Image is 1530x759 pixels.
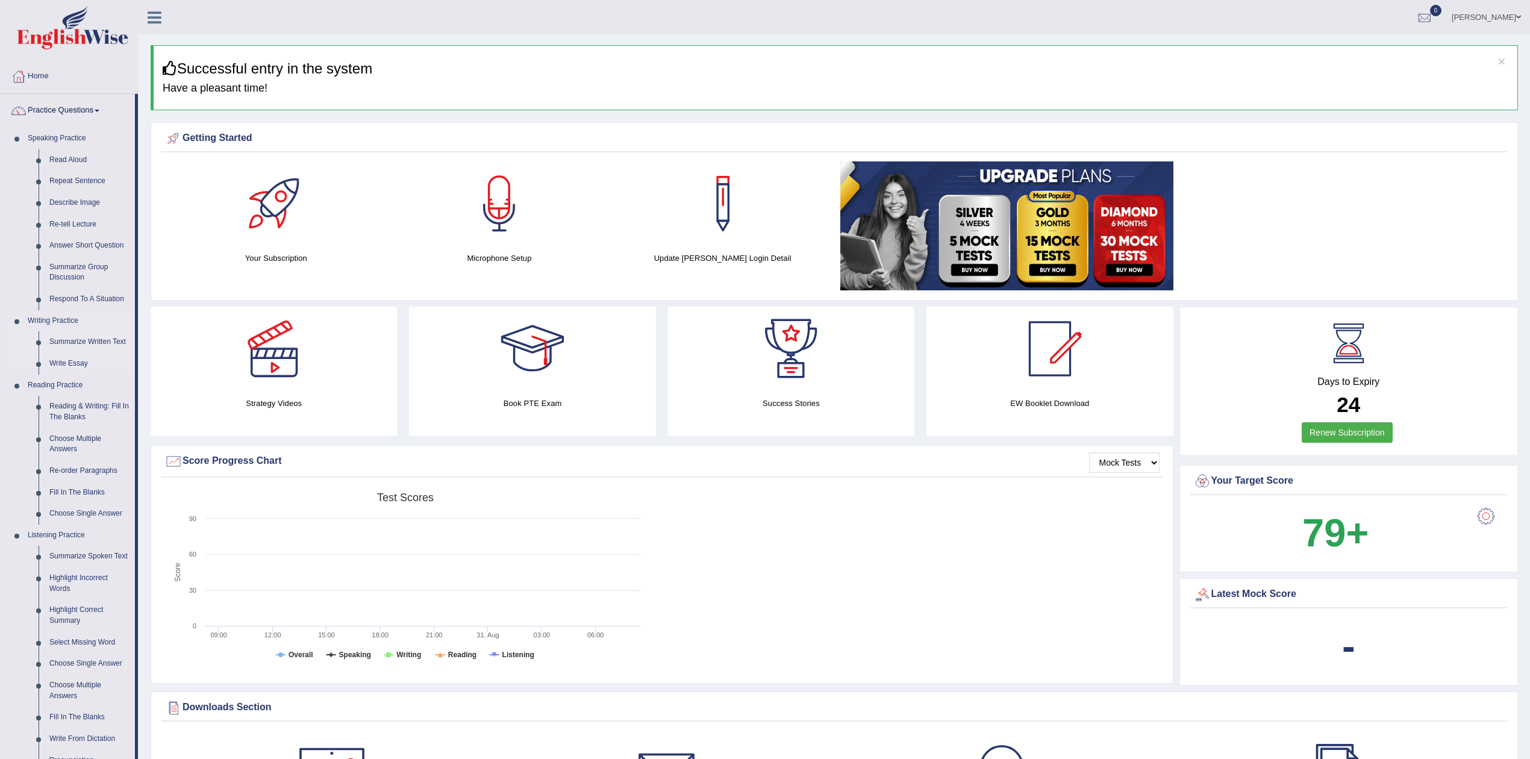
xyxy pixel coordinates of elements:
b: - [1342,624,1355,668]
a: Re-order Paragraphs [44,460,135,482]
a: Summarize Group Discussion [44,257,135,289]
a: Fill In The Blanks [44,482,135,504]
a: Fill In The Blanks [44,707,135,728]
div: Getting Started [164,130,1504,148]
a: Highlight Correct Summary [44,599,135,631]
a: Choose Single Answer [44,503,135,525]
img: small5.jpg [840,161,1173,290]
a: Describe Image [44,192,135,214]
text: 90 [189,515,196,522]
div: Latest Mock Score [1193,586,1505,604]
h4: Microphone Setup [394,252,605,264]
h4: Book PTE Exam [409,397,655,410]
b: 24 [1337,393,1360,416]
text: 0 [193,622,196,629]
a: Home [1,60,138,90]
text: 12:00 [264,631,281,639]
h4: EW Booklet Download [926,397,1173,410]
h4: Have a pleasant time! [163,83,1508,95]
a: Summarize Spoken Text [44,546,135,567]
text: 09:00 [210,631,227,639]
text: 30 [189,587,196,594]
a: Re-tell Lecture [44,214,135,236]
tspan: Test scores [377,492,434,504]
text: 21:00 [426,631,443,639]
tspan: Reading [448,651,476,659]
text: 18:00 [372,631,389,639]
button: × [1498,55,1505,67]
text: 03:00 [534,631,551,639]
a: Write From Dictation [44,728,135,750]
h4: Success Stories [668,397,914,410]
a: Repeat Sentence [44,170,135,192]
a: Respond To A Situation [44,289,135,310]
div: Your Target Score [1193,472,1505,490]
h4: Days to Expiry [1193,376,1505,387]
a: Write Essay [44,353,135,375]
a: Practice Questions [1,94,135,124]
a: Choose Multiple Answers [44,428,135,460]
div: Downloads Section [164,699,1504,717]
text: 60 [189,551,196,558]
tspan: Score [173,563,182,582]
a: Reading Practice [22,375,135,396]
a: Choose Multiple Answers [44,675,135,707]
a: Listening Practice [22,525,135,546]
a: Writing Practice [22,310,135,332]
span: 0 [1430,5,1442,16]
a: Read Aloud [44,149,135,171]
div: Score Progress Chart [164,452,1160,470]
a: Reading & Writing: Fill In The Blanks [44,396,135,428]
b: 79+ [1302,511,1369,555]
tspan: Listening [502,651,534,659]
a: Summarize Written Text [44,331,135,353]
a: Select Missing Word [44,632,135,654]
tspan: Writing [396,651,421,659]
a: Highlight Incorrect Words [44,567,135,599]
h4: Strategy Videos [151,397,397,410]
a: Choose Single Answer [44,653,135,675]
h3: Successful entry in the system [163,61,1508,77]
h4: Update [PERSON_NAME] Login Detail [617,252,828,264]
tspan: Speaking [339,651,371,659]
text: 06:00 [587,631,604,639]
tspan: 31. Aug [476,631,499,639]
text: 15:00 [318,631,335,639]
h4: Your Subscription [170,252,382,264]
tspan: Overall [289,651,313,659]
a: Speaking Practice [22,128,135,149]
a: Answer Short Question [44,235,135,257]
a: Renew Subscription [1302,422,1393,443]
